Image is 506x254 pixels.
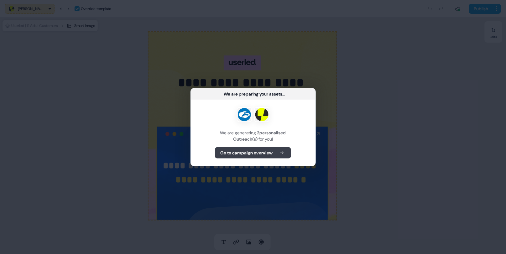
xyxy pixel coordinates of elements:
div: ... [282,91,285,97]
b: Go to campaign overview [220,150,273,156]
button: Go to campaign overview [215,147,291,158]
div: We are preparing your assets [224,91,282,97]
div: We are generating for you! [198,130,308,142]
b: 2 personalised Outreach(s) [233,130,286,142]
